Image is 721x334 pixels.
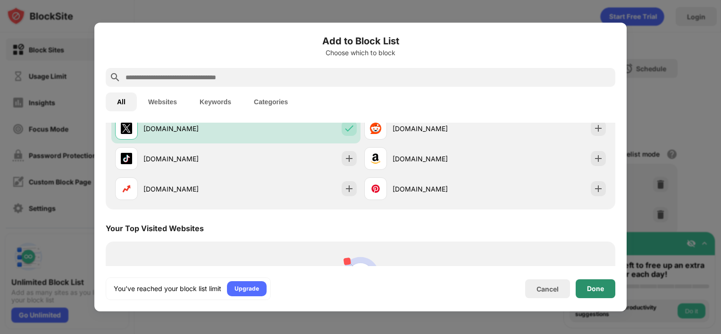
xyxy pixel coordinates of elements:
img: favicons [121,153,132,164]
button: Websites [137,92,188,111]
img: personal-suggestions.svg [338,253,383,298]
img: favicons [370,123,381,134]
h6: Add to Block List [106,34,615,48]
div: Done [587,285,604,292]
div: [DOMAIN_NAME] [143,184,236,194]
div: [DOMAIN_NAME] [393,154,485,164]
div: [DOMAIN_NAME] [143,124,236,134]
img: favicons [370,183,381,194]
div: Cancel [537,285,559,293]
div: [DOMAIN_NAME] [393,124,485,134]
img: favicons [121,183,132,194]
button: Keywords [188,92,243,111]
div: Choose which to block [106,49,615,57]
div: [DOMAIN_NAME] [393,184,485,194]
img: favicons [370,153,381,164]
div: Upgrade [235,284,259,293]
div: Your Top Visited Websites [106,224,204,233]
div: [DOMAIN_NAME] [143,154,236,164]
div: You’ve reached your block list limit [114,284,221,293]
button: Categories [243,92,299,111]
button: All [106,92,137,111]
img: favicons [121,123,132,134]
img: search.svg [109,72,121,83]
